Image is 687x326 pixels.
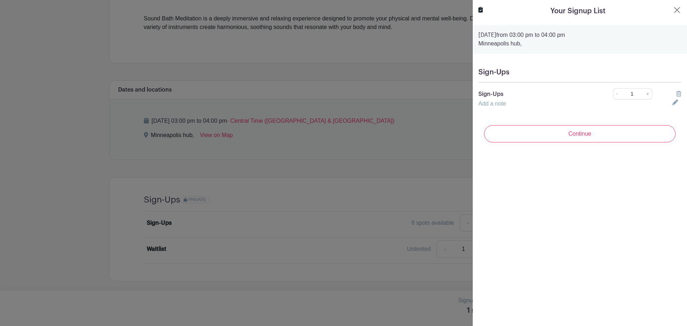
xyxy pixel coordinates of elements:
p: Minneapolis hub, [478,39,681,48]
strong: [DATE] [478,32,496,38]
h5: Sign-Ups [478,68,681,77]
a: - [613,88,621,99]
h5: Your Signup List [550,6,605,16]
button: Close [673,6,681,14]
p: from 03:00 pm to 04:00 pm [478,31,681,39]
input: Continue [484,125,676,142]
a: + [643,88,652,99]
a: Add a note [478,101,506,107]
p: Sign-Ups [478,90,593,98]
